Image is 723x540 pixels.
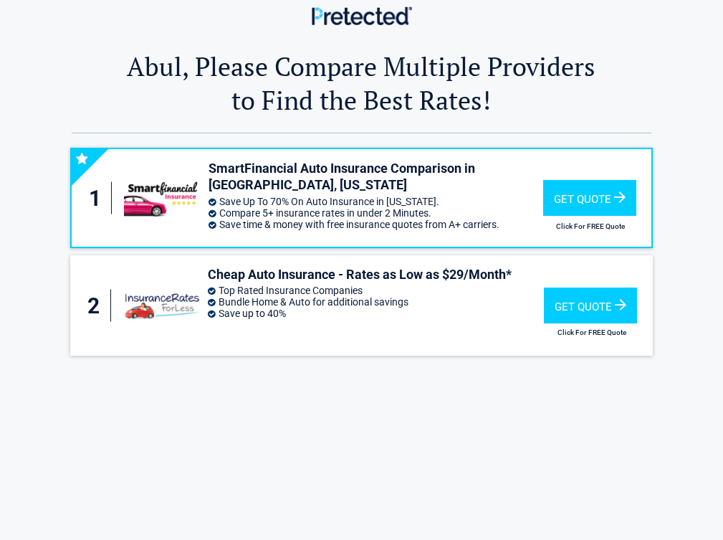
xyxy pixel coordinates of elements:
h2: Click For FREE Quote [543,222,638,230]
div: 2 [85,290,111,322]
h3: SmartFinancial Auto Insurance Comparison in [GEOGRAPHIC_DATA], [US_STATE] [209,160,542,194]
div: Get Quote [544,288,637,323]
li: Top Rated Insurance Companies [208,285,544,296]
li: Compare 5+ insurance rates in under 2 Minutes. [209,207,542,219]
li: Save up to 40% [208,308,544,319]
li: Save Up To 70% On Auto Insurance in [US_STATE]. [209,196,542,207]
img: smartfinancial's logo [124,179,201,217]
img: insuranceratesforless's logo [123,287,201,324]
img: Main Logo [312,6,412,24]
h2: Click For FREE Quote [544,328,640,336]
li: Save time & money with free insurance quotes from A+ carriers. [209,219,542,230]
h3: Cheap Auto Insurance - Rates as Low as $29/Month* [208,266,544,283]
div: 1 [86,182,112,214]
li: Bundle Home & Auto for additional savings [208,296,544,308]
div: Get Quote [543,180,636,216]
h2: Abul, Please Compare Multiple Providers to Find the Best Rates! [72,49,651,117]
